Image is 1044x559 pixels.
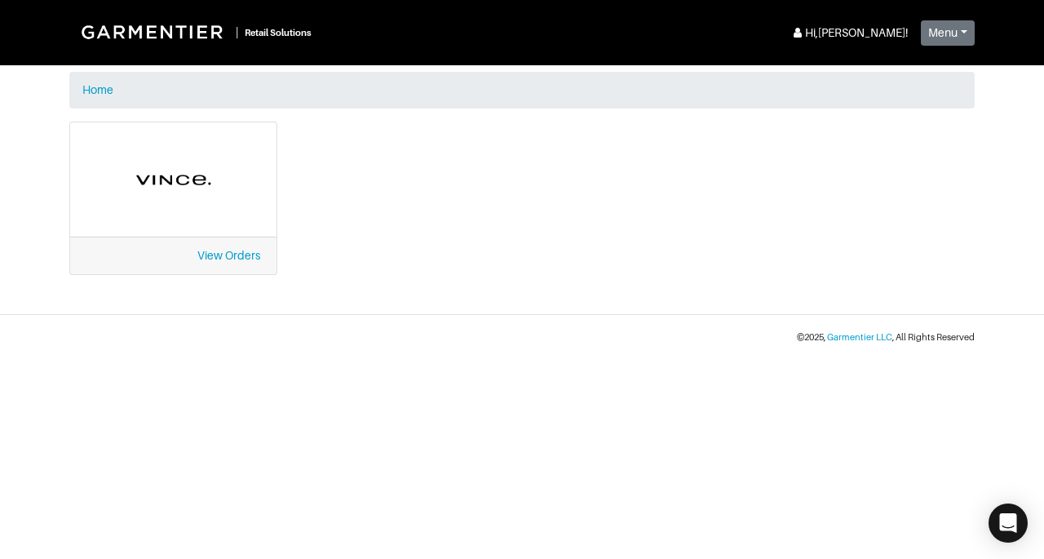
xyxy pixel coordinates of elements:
[69,72,975,109] nav: breadcrumb
[797,332,975,342] small: © 2025 , , All Rights Reserved
[921,20,975,46] button: Menu
[82,83,113,96] a: Home
[197,249,260,262] a: View Orders
[245,28,312,38] small: Retail Solutions
[69,13,318,51] a: |Retail Solutions
[790,24,908,42] div: Hi, [PERSON_NAME] !
[86,139,260,220] img: cyAkLTq7csKWtL9WARqkkVaF.png
[236,24,238,41] div: |
[73,16,236,47] img: Garmentier
[989,504,1028,543] div: Open Intercom Messenger
[827,332,892,342] a: Garmentier LLC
